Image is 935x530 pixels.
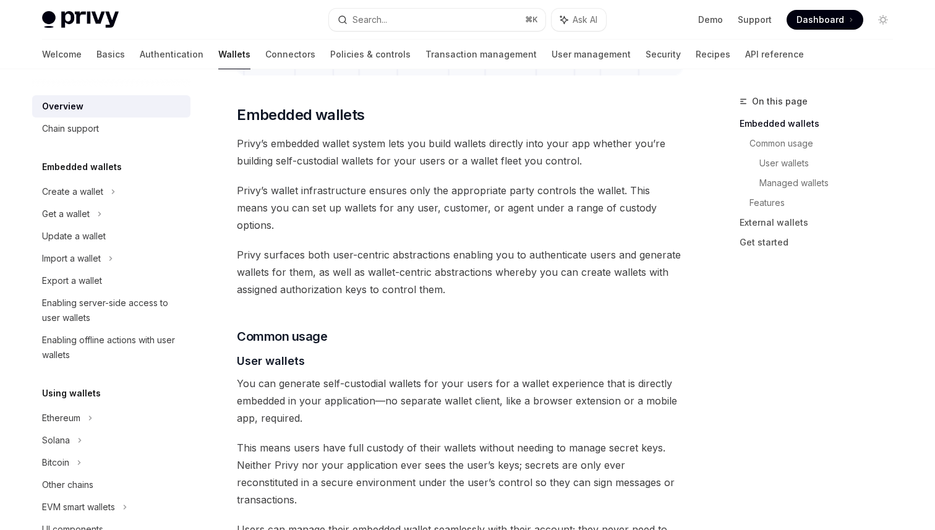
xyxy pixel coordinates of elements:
a: Policies & controls [330,40,411,69]
a: Dashboard [787,10,863,30]
div: Enabling offline actions with user wallets [42,333,183,362]
div: EVM smart wallets [42,500,115,515]
span: You can generate self-custodial wallets for your users for a wallet experience that is directly e... [237,375,683,427]
a: Overview [32,95,190,118]
span: Embedded wallets [237,105,364,125]
img: light logo [42,11,119,28]
div: Overview [42,99,83,114]
a: API reference [745,40,804,69]
a: Get started [740,233,903,252]
a: Wallets [218,40,250,69]
a: External wallets [740,213,903,233]
a: Common usage [749,134,903,153]
span: Privy’s wallet infrastructure ensures only the appropriate party controls the wallet. This means ... [237,182,683,234]
a: User wallets [759,153,903,173]
h5: Embedded wallets [42,160,122,174]
a: Security [646,40,681,69]
div: Export a wallet [42,273,102,288]
span: This means users have full custody of their wallets without needing to manage secret keys. Neithe... [237,439,683,508]
a: Export a wallet [32,270,190,292]
a: Features [749,193,903,213]
span: Dashboard [796,14,844,26]
a: Enabling server-side access to user wallets [32,292,190,329]
a: User management [552,40,631,69]
div: Create a wallet [42,184,103,199]
div: Other chains [42,477,93,492]
div: Bitcoin [42,455,69,470]
a: Demo [698,14,723,26]
div: Update a wallet [42,229,106,244]
div: Solana [42,433,70,448]
span: Ask AI [573,14,597,26]
a: Managed wallets [759,173,903,193]
a: Support [738,14,772,26]
a: Transaction management [425,40,537,69]
a: Recipes [696,40,730,69]
span: On this page [752,94,808,109]
span: Common usage [237,328,327,345]
div: Ethereum [42,411,80,425]
a: Connectors [265,40,315,69]
button: Ask AI [552,9,606,31]
a: Authentication [140,40,203,69]
a: Embedded wallets [740,114,903,134]
a: Chain support [32,118,190,140]
div: Enabling server-side access to user wallets [42,296,183,325]
a: Update a wallet [32,225,190,247]
h5: Using wallets [42,386,101,401]
div: Import a wallet [42,251,101,266]
button: Toggle dark mode [873,10,893,30]
a: Enabling offline actions with user wallets [32,329,190,366]
span: Privy’s embedded wallet system lets you build wallets directly into your app whether you’re build... [237,135,683,169]
span: ⌘ K [525,15,538,25]
a: Welcome [42,40,82,69]
a: Basics [96,40,125,69]
a: Other chains [32,474,190,496]
div: Get a wallet [42,207,90,221]
span: Privy surfaces both user-centric abstractions enabling you to authenticate users and generate wal... [237,246,683,298]
button: Search...⌘K [329,9,545,31]
span: User wallets [237,353,305,369]
div: Search... [352,12,387,27]
div: Chain support [42,121,99,136]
